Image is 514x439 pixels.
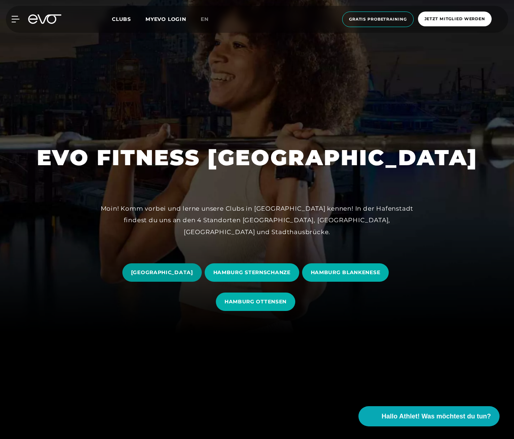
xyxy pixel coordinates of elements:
[112,16,131,22] span: Clubs
[349,16,407,22] span: Gratis Probetraining
[311,269,380,276] span: HAMBURG BLANKENESE
[145,16,186,22] a: MYEVO LOGIN
[382,412,491,421] span: Hallo Athlet! Was möchtest du tun?
[122,258,205,287] a: [GEOGRAPHIC_DATA]
[424,16,485,22] span: Jetzt Mitglied werden
[131,269,193,276] span: [GEOGRAPHIC_DATA]
[340,12,416,27] a: Gratis Probetraining
[302,258,392,287] a: HAMBURG BLANKENESE
[201,16,209,22] span: en
[95,203,419,238] div: Moin! Komm vorbei und lerne unsere Clubs in [GEOGRAPHIC_DATA] kennen! In der Hafenstadt findest d...
[213,269,291,276] span: HAMBURG STERNSCHANZE
[205,258,302,287] a: HAMBURG STERNSCHANZE
[216,287,298,316] a: HAMBURG OTTENSEN
[201,15,217,23] a: en
[225,298,287,306] span: HAMBURG OTTENSEN
[416,12,494,27] a: Jetzt Mitglied werden
[358,406,500,426] button: Hallo Athlet! Was möchtest du tun?
[112,16,145,22] a: Clubs
[37,144,478,172] h1: EVO FITNESS [GEOGRAPHIC_DATA]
